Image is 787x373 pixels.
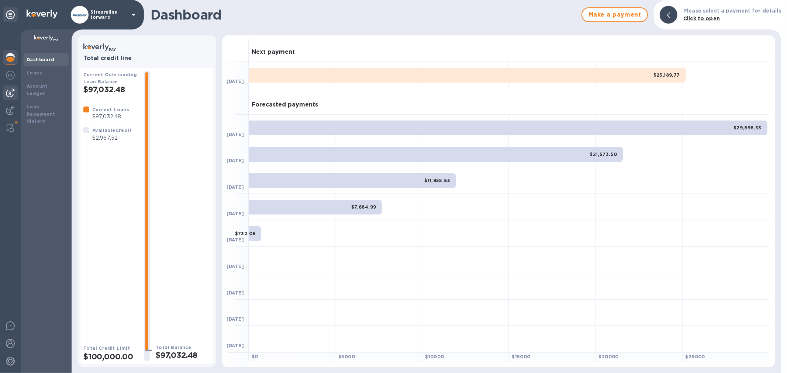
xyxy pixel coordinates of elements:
[734,125,762,130] b: $29,896.33
[599,354,619,359] b: $ 20000
[252,354,258,359] b: $ 0
[151,7,578,22] h1: Dashboard
[227,264,244,269] b: [DATE]
[512,354,530,359] b: $ 15000
[27,104,55,124] b: Loan Repayment History
[27,83,48,96] b: Account Ledger
[227,79,244,84] b: [DATE]
[227,290,244,296] b: [DATE]
[252,49,295,56] h3: Next payment
[83,352,138,361] h2: $100,000.00
[27,10,58,18] img: Logo
[227,211,244,216] b: [DATE]
[424,178,450,183] b: $11,955.83
[581,7,648,22] button: Make a payment
[252,101,318,108] h3: Forecasted payments
[83,345,130,351] b: Total Credit Limit
[83,85,138,94] h2: $97,032.48
[227,237,244,243] b: [DATE]
[227,184,244,190] b: [DATE]
[92,107,129,112] b: Current Loans
[92,128,132,133] b: Available Credit
[6,71,15,80] img: Foreign exchange
[227,316,244,322] b: [DATE]
[27,70,42,76] b: Loans
[92,113,129,121] p: $97,032.48
[653,72,680,78] b: $25,189.77
[425,354,444,359] b: $ 10000
[338,354,355,359] b: $ 5000
[683,15,720,21] b: Click to open
[227,158,244,163] b: [DATE]
[227,343,244,348] b: [DATE]
[351,204,376,210] b: $7,684.99
[235,231,256,236] b: $732.06
[588,10,641,19] span: Make a payment
[590,151,617,157] b: $21,573.50
[156,345,191,350] b: Total Balance
[83,72,137,84] b: Current Outstanding Loan Balance
[3,7,18,22] div: Unpin categories
[83,55,210,62] h3: Total credit line
[90,10,127,20] p: Streamline forward
[227,132,244,137] b: [DATE]
[156,351,210,360] h2: $97,032.48
[27,57,55,62] b: Dashboard
[686,354,705,359] b: $ 25000
[92,134,132,142] p: $2,967.52
[683,8,781,14] b: Please select a payment for details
